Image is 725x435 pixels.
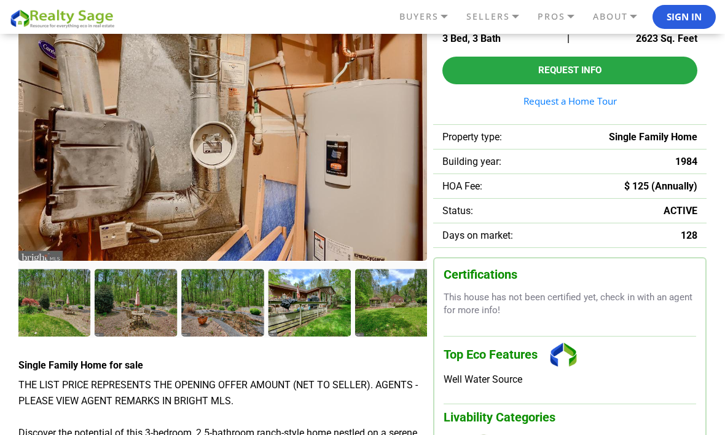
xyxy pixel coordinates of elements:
span: HOA Fee: [442,180,482,192]
span: Days on market: [442,229,513,241]
span: | [567,33,570,44]
p: This house has not been certified yet, check in with an agent for more info! [444,291,696,317]
button: Sign In [652,5,716,30]
span: Status: [442,205,473,217]
span: 1984 [675,156,697,167]
span: 2623 Sq. Feet [636,33,697,44]
span: $ 125 (Annually) [624,180,697,192]
h4: Single Family Home for sale [18,359,427,371]
span: 3 Bed, 3 Bath [442,33,501,44]
a: ABOUT [590,6,652,27]
a: BUYERS [396,6,463,27]
span: Property type: [442,131,502,143]
h3: Livability Categories [444,404,696,425]
button: Request Info [442,57,697,84]
h3: Top Eco Features [444,336,696,373]
a: Request a Home Tour [442,97,697,106]
h3: Certifications [444,268,696,282]
span: Single Family Home [609,131,697,143]
span: Building year: [442,156,501,167]
a: PROS [535,6,590,27]
img: REALTY SAGE [9,7,120,29]
div: Well Water Source [444,373,696,385]
span: ACTIVE [664,205,697,217]
a: SELLERS [463,6,535,27]
span: 128 [681,229,697,241]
